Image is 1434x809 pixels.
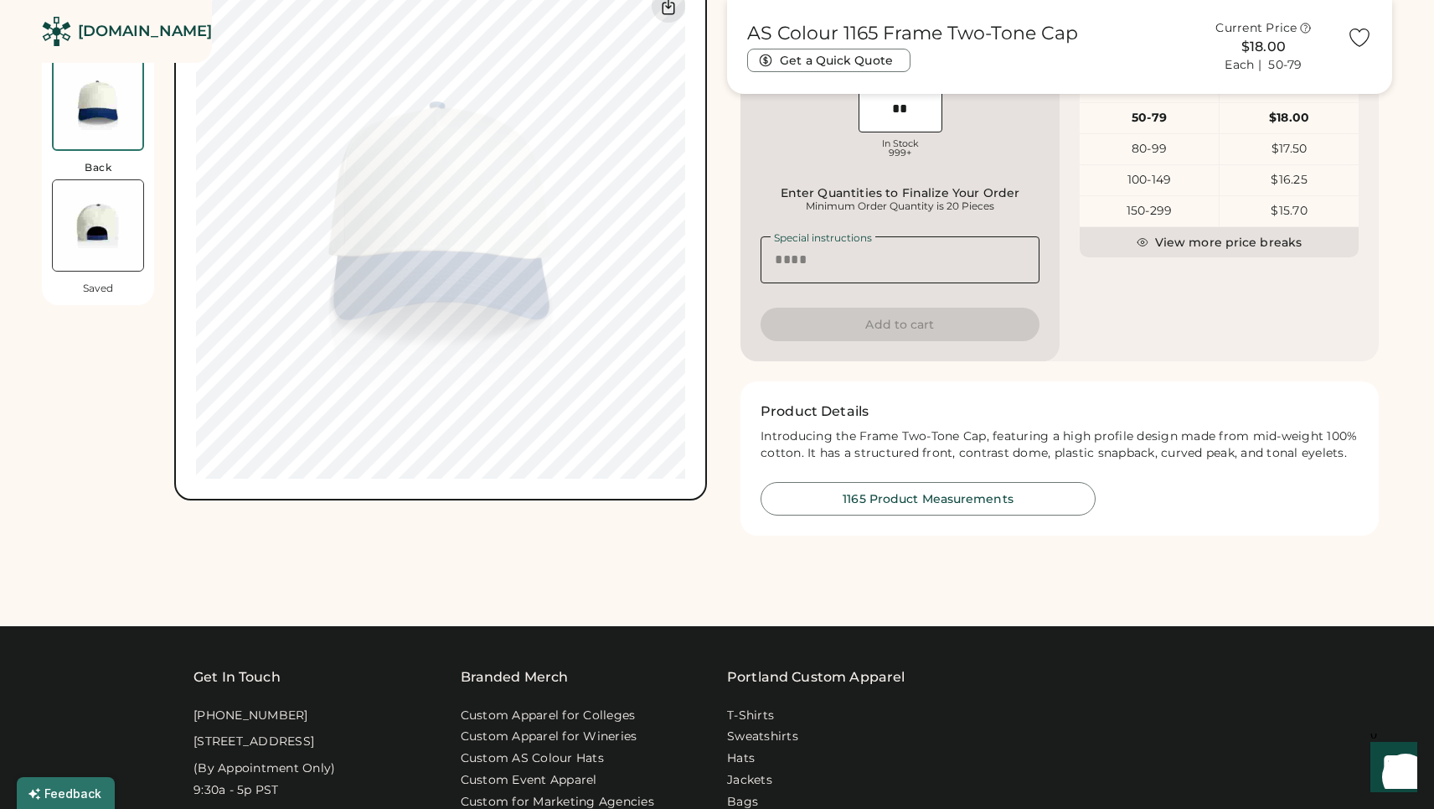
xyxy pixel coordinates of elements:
img: Rendered Logo - Screens [42,17,71,46]
img: AS Colour 1165 Natural/liberty Back Thumbnail [53,180,143,271]
a: Custom Event Apparel [461,772,597,789]
div: $15.70 [1220,203,1359,220]
button: 1165 Product Measurements [761,482,1096,516]
a: Custom Apparel for Colleges [461,708,636,724]
button: Get a Quick Quote [747,49,910,72]
h2: Product Details [761,402,869,422]
div: [DOMAIN_NAME] [78,21,212,42]
div: Minimum Order Quantity is 20 Pieces [766,200,1034,213]
div: $17.50 [1220,141,1359,158]
button: Add to cart [761,308,1039,341]
div: $18.00 [1220,110,1359,127]
div: Enter Quantities to Finalize Your Order [766,186,1034,200]
div: 9:30a - 5p PST [193,782,279,799]
button: View more price breaks [1080,227,1359,257]
img: AS Colour 1165 Natural/liberty Front Thumbnail [54,60,142,149]
div: 150-299 [1080,203,1219,220]
div: 100-149 [1080,172,1219,189]
a: Jackets [727,772,772,789]
div: Introducing the Frame Two-Tone Cap, featuring a high profile design made from mid-weight 100% cot... [761,428,1359,462]
div: Special instructions [771,233,875,243]
div: 50-79 [1080,110,1219,127]
a: Hats [727,750,755,767]
h1: AS Colour 1165 Frame Two-Tone Cap [747,22,1078,45]
div: Saved [83,282,113,295]
div: (By Appointment Only) [193,760,335,777]
div: In Stock 999+ [859,139,942,158]
div: $16.25 [1220,172,1359,189]
div: Get In Touch [193,667,281,687]
div: 80-99 [1080,141,1219,158]
a: Portland Custom Apparel [727,667,905,687]
div: [STREET_ADDRESS] [193,734,314,750]
a: T-Shirts [727,708,774,724]
iframe: Front Chat [1354,734,1426,806]
div: Branded Merch [461,667,569,687]
a: Custom Apparel for Wineries [461,729,637,745]
a: Custom AS Colour Hats [461,750,604,767]
div: Current Price [1215,20,1297,37]
div: Each | 50-79 [1225,57,1302,74]
div: [PHONE_NUMBER] [193,708,308,724]
div: Back [85,161,111,174]
a: Sweatshirts [727,729,798,745]
div: $18.00 [1190,37,1337,57]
